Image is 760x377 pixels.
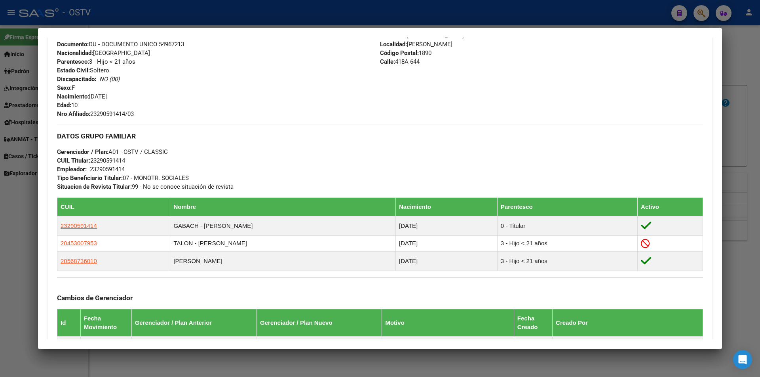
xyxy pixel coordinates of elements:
strong: Nro Afiliado: [57,110,90,117]
td: GABACH - [PERSON_NAME] [170,216,396,235]
td: 3 - Hijo < 21 años [497,252,637,271]
strong: Empleador: [57,166,87,173]
th: Motivo [382,309,514,337]
div: 23290591414 [90,165,125,174]
span: 07 - MONOTR. SOCIALES [57,174,189,182]
td: 3 - Hijo < 21 años [497,235,637,251]
td: 0 - Titular [497,216,637,235]
span: [DATE] [57,93,107,100]
span: 10 [57,102,78,109]
strong: CUIL Titular: [57,157,90,164]
td: [PERSON_NAME] - [PERSON_NAME][EMAIL_ADDRESS][DOMAIN_NAME] [553,337,703,361]
td: [DATE] [514,337,552,361]
span: DU - DOCUMENTO UNICO 54967213 [57,41,184,48]
th: Parentesco [497,197,637,216]
i: NO (00) [99,76,120,83]
span: 418A 644 [380,58,420,65]
strong: Parentesco: [57,58,89,65]
strong: Gerenciador / Plan: [57,148,108,155]
span: 20453007953 [61,240,97,246]
strong: Estado Civil: [57,67,90,74]
td: [PERSON_NAME] [170,252,396,271]
strong: Localidad: [380,41,407,48]
strong: Código Postal: [380,49,419,57]
span: [GEOGRAPHIC_DATA] [57,49,150,57]
th: Nacimiento [396,197,498,216]
span: A01 - OSTV / CLASSIC [57,148,168,155]
strong: CUIL: [57,32,71,39]
th: Creado Por [553,309,703,337]
div: Open Intercom Messenger [733,350,752,369]
span: 3 - Hijo < 21 años [57,58,135,65]
span: 27549672138 [57,32,106,39]
strong: Tipo Beneficiario Titular: [57,174,123,182]
span: [PERSON_NAME] [380,41,452,48]
th: Gerenciador / Plan Nuevo [257,309,382,337]
span: [GEOGRAPHIC_DATA] [380,32,464,39]
strong: Provincia: [380,32,407,39]
span: 23290591414/03 [57,110,134,117]
span: 99 - No se conoce situación de revista [57,183,234,190]
td: TALON - [PERSON_NAME] [170,235,396,251]
td: [DATE] [80,337,131,361]
strong: Documento: [57,41,89,48]
span: Soltero [57,67,109,74]
span: 23290591414 [61,222,97,229]
span: 20568736010 [61,258,97,264]
strong: Situacion de Revista Titular: [57,183,132,190]
th: Nombre [170,197,396,216]
th: Fecha Creado [514,309,552,337]
th: Id [57,309,81,337]
strong: Nacionalidad: [57,49,93,57]
td: [DATE] [396,235,498,251]
h3: DATOS GRUPO FAMILIAR [57,132,703,140]
span: F [57,84,75,91]
td: [DATE] [396,252,498,271]
td: ( ) [131,337,256,361]
td: ( ) [257,337,382,361]
span: 1890 [380,49,431,57]
strong: Sexo: [57,84,72,91]
strong: Discapacitado: [57,76,96,83]
td: [DATE] [396,216,498,235]
td: 20605 [57,337,81,361]
strong: Edad: [57,102,71,109]
th: CUIL [57,197,170,216]
strong: Nacimiento: [57,93,89,100]
strong: Calle: [380,58,395,65]
h3: Cambios de Gerenciador [57,294,703,302]
th: Activo [638,197,703,216]
th: Fecha Movimiento [80,309,131,337]
span: 23290591414 [57,157,125,164]
td: EX GBA SUR. PIDE PRESTACIONES HABITUALES SE PASA A01 [382,337,514,361]
th: Gerenciador / Plan Anterior [131,309,256,337]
